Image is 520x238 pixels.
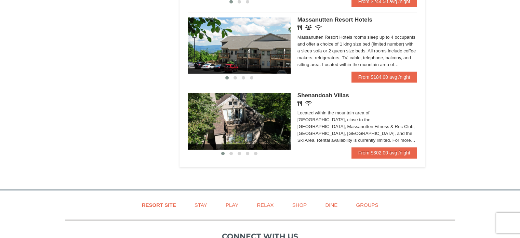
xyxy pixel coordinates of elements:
a: Dine [317,197,346,213]
i: Wireless Internet (free) [315,25,322,30]
a: From $302.00 avg /night [351,147,417,158]
i: Restaurant [297,101,302,106]
a: Stay [186,197,216,213]
a: Groups [347,197,387,213]
a: Shop [284,197,316,213]
span: Shenandoah Villas [297,92,349,99]
i: Banquet Facilities [305,25,312,30]
i: Wireless Internet (free) [305,101,312,106]
a: Relax [248,197,282,213]
a: Play [217,197,247,213]
i: Restaurant [297,25,302,30]
div: Located within the mountain area of [GEOGRAPHIC_DATA], close to the [GEOGRAPHIC_DATA], Massanutte... [297,110,417,144]
span: Massanutten Resort Hotels [297,16,372,23]
a: From $184.00 avg /night [351,72,417,83]
a: Resort Site [133,197,185,213]
div: Massanutten Resort Hotels rooms sleep up to 4 occupants and offer a choice of 1 king size bed (li... [297,34,417,68]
